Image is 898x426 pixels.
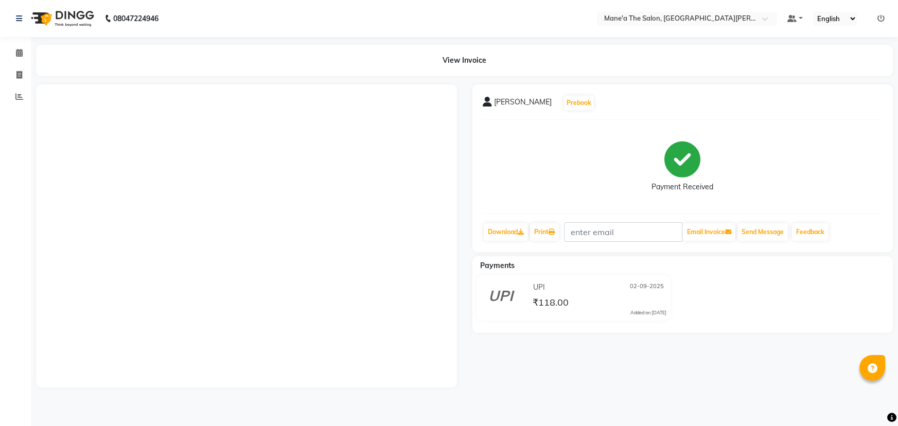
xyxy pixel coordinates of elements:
[530,223,559,241] a: Print
[533,282,545,293] span: UPI
[564,222,682,242] input: enter email
[652,182,713,192] div: Payment Received
[533,296,569,311] span: ₹118.00
[480,261,515,270] span: Payments
[855,385,888,416] iframe: chat widget
[564,96,594,110] button: Prebook
[26,4,97,33] img: logo
[36,45,893,76] div: View Invoice
[737,223,788,241] button: Send Message
[484,223,528,241] a: Download
[494,97,552,111] span: [PERSON_NAME]
[630,282,664,293] span: 02-09-2025
[630,309,666,316] div: Added on [DATE]
[683,223,735,241] button: Email Invoice
[792,223,829,241] a: Feedback
[113,4,159,33] b: 08047224946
